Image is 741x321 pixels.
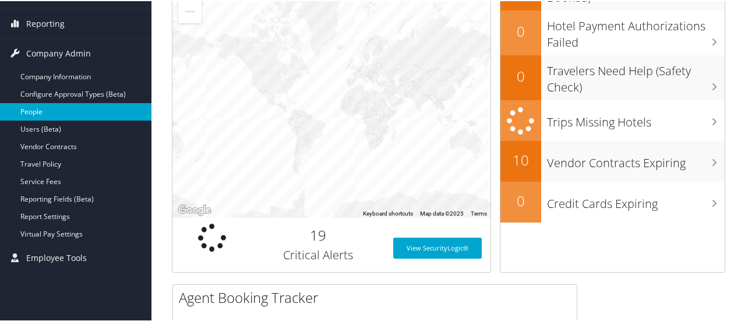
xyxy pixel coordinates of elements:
h2: 19 [260,224,375,244]
h3: Credit Cards Expiring [547,189,725,211]
a: 0Hotel Payment Authorizations Failed [500,9,725,54]
h3: Hotel Payment Authorizations Failed [547,11,725,50]
a: Terms (opens in new tab) [471,209,487,216]
img: Google [175,202,214,217]
h3: Vendor Contracts Expiring [547,148,725,170]
h2: Agent Booking Tracker [179,287,577,306]
a: 0Travelers Need Help (Safety Check) [500,54,725,99]
span: Employee Tools [26,242,87,271]
h2: 0 [500,65,541,85]
h3: Critical Alerts [260,246,375,262]
h3: Trips Missing Hotels [547,107,725,129]
a: 0Credit Cards Expiring [500,181,725,221]
span: Company Admin [26,38,91,67]
h2: 0 [500,190,541,210]
h2: 0 [500,20,541,40]
button: Keyboard shortcuts [363,209,413,217]
span: Reporting [26,8,65,37]
a: View SecurityLogic® [393,237,482,257]
a: 10Vendor Contracts Expiring [500,140,725,181]
a: Trips Missing Hotels [500,99,725,140]
span: Map data ©2025 [420,209,464,216]
h3: Travelers Need Help (Safety Check) [547,56,725,94]
a: Open this area in Google Maps (opens a new window) [175,202,214,217]
h2: 10 [500,149,541,169]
